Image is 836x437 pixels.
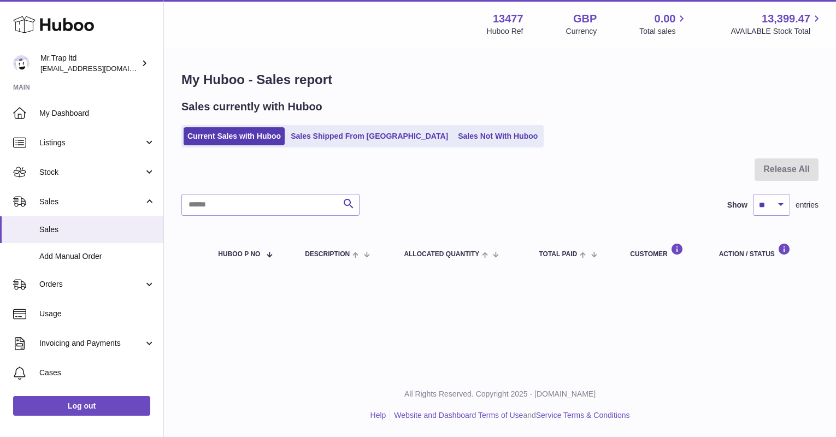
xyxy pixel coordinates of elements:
[796,200,819,210] span: entries
[639,26,688,37] span: Total sales
[181,99,322,114] h2: Sales currently with Huboo
[719,243,808,258] div: Action / Status
[40,53,139,74] div: Mr.Trap ltd
[13,396,150,416] a: Log out
[287,127,452,145] a: Sales Shipped From [GEOGRAPHIC_DATA]
[13,55,30,72] img: office@grabacz.eu
[181,71,819,88] h1: My Huboo - Sales report
[39,167,144,178] span: Stock
[39,338,144,349] span: Invoicing and Payments
[305,251,350,258] span: Description
[454,127,541,145] a: Sales Not With Huboo
[655,11,676,26] span: 0.00
[394,411,523,420] a: Website and Dashboard Terms of Use
[39,279,144,290] span: Orders
[404,251,479,258] span: ALLOCATED Quantity
[630,243,697,258] div: Customer
[536,411,630,420] a: Service Terms & Conditions
[39,108,155,119] span: My Dashboard
[762,11,810,26] span: 13,399.47
[727,200,747,210] label: Show
[566,26,597,37] div: Currency
[39,197,144,207] span: Sales
[390,410,629,421] li: and
[487,26,523,37] div: Huboo Ref
[539,251,577,258] span: Total paid
[39,138,144,148] span: Listings
[39,225,155,235] span: Sales
[731,26,823,37] span: AVAILABLE Stock Total
[40,64,161,73] span: [EMAIL_ADDRESS][DOMAIN_NAME]
[370,411,386,420] a: Help
[731,11,823,37] a: 13,399.47 AVAILABLE Stock Total
[573,11,597,26] strong: GBP
[39,368,155,378] span: Cases
[173,389,827,399] p: All Rights Reserved. Copyright 2025 - [DOMAIN_NAME]
[218,251,260,258] span: Huboo P no
[39,309,155,319] span: Usage
[39,251,155,262] span: Add Manual Order
[639,11,688,37] a: 0.00 Total sales
[184,127,285,145] a: Current Sales with Huboo
[493,11,523,26] strong: 13477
